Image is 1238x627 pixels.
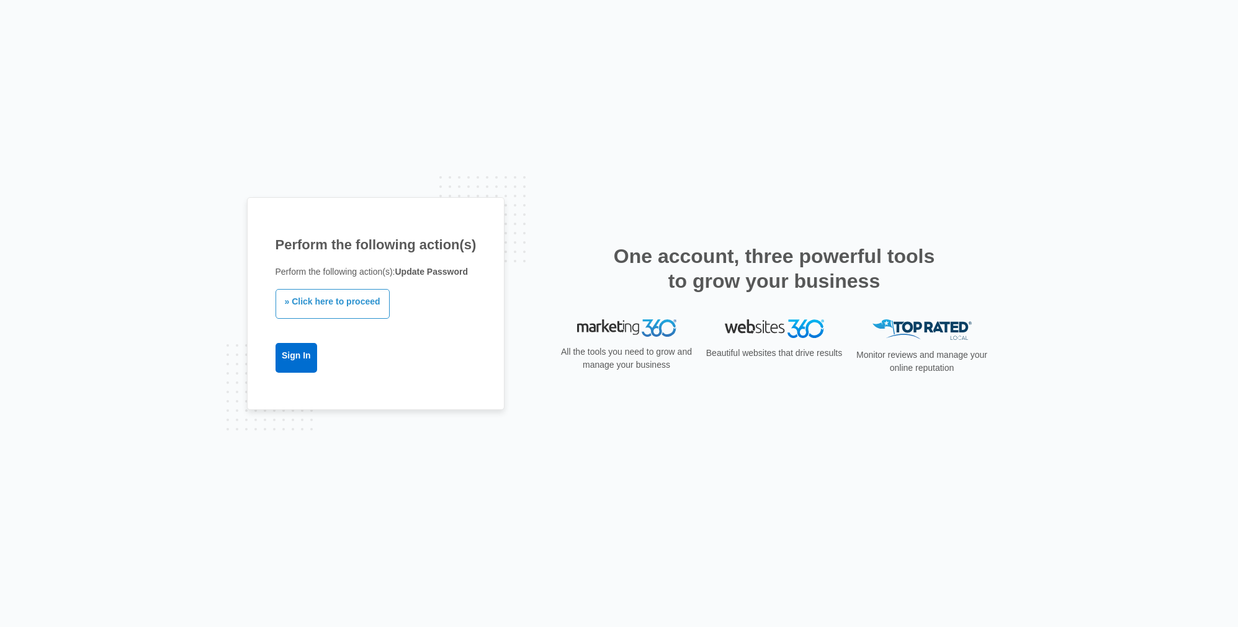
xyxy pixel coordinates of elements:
[577,319,676,337] img: Marketing 360
[276,343,318,373] a: Sign In
[395,267,467,277] b: Update Password
[557,345,696,371] p: All the tools you need to grow and manage your business
[872,319,972,340] img: Top Rated Local
[725,319,824,337] img: Websites 360
[610,244,939,293] h2: One account, three powerful tools to grow your business
[276,289,390,319] a: » Click here to proceed
[276,234,477,255] h1: Perform the following action(s)
[276,265,477,278] p: Perform the following action(s):
[705,347,844,360] p: Beautiful websites that drive results
[853,349,992,375] p: Monitor reviews and manage your online reputation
